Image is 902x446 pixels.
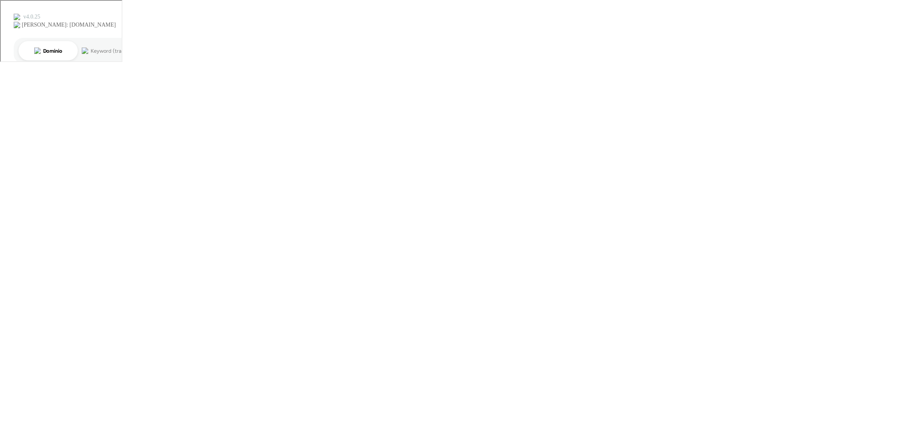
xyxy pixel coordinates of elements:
div: v 4.0.25 [23,13,39,19]
img: tab_keywords_by_traffic_grey.svg [81,47,87,53]
div: Keyword (traffico) [90,47,134,53]
img: website_grey.svg [13,21,19,27]
div: [PERSON_NAME]: [DOMAIN_NAME] [21,21,115,27]
div: Dominio [42,47,62,53]
img: logo_orange.svg [13,13,19,19]
img: tab_domain_overview_orange.svg [33,47,40,53]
